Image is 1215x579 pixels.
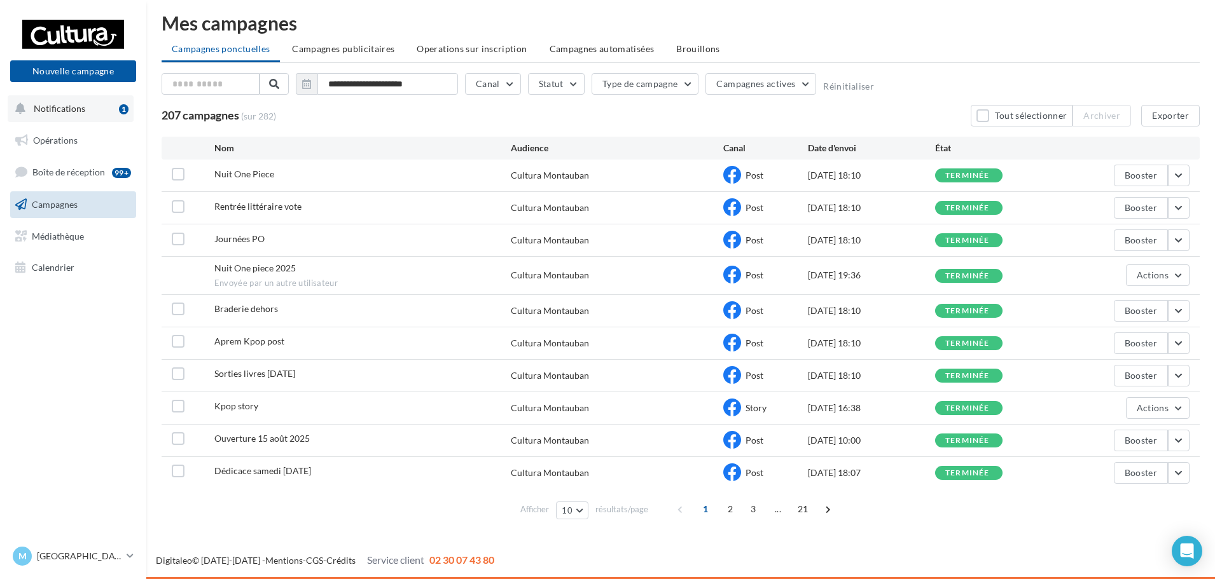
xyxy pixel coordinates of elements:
[1114,430,1168,451] button: Booster
[306,555,323,566] a: CGS
[511,467,589,479] div: Cultura Montauban
[511,337,589,350] div: Cultura Montauban
[971,105,1073,126] button: Tout sélectionner
[214,303,278,314] span: Braderie dehors
[326,555,356,566] a: Crédits
[746,402,767,413] span: Story
[945,172,990,180] div: terminée
[808,304,935,317] div: [DATE] 18:10
[32,262,74,273] span: Calendrier
[562,505,573,515] span: 10
[768,499,788,519] span: ...
[214,262,296,273] span: Nuit One piece 2025
[511,402,589,414] div: Cultura Montauban
[808,169,935,182] div: [DATE] 18:10
[8,191,139,218] a: Campagnes
[214,400,258,411] span: Kpop story
[1114,365,1168,386] button: Booster
[33,135,78,146] span: Opérations
[808,142,935,154] div: Date d'envoi
[746,235,763,245] span: Post
[1114,300,1168,322] button: Booster
[511,434,589,447] div: Cultura Montauban
[511,169,589,182] div: Cultura Montauban
[1114,229,1168,251] button: Booster
[511,142,723,154] div: Audience
[1114,332,1168,354] button: Booster
[695,499,716,519] span: 1
[945,204,990,212] div: terminée
[1114,462,1168,484] button: Booster
[367,554,424,566] span: Service client
[1126,397,1190,419] button: Actions
[8,223,139,250] a: Médiathèque
[10,544,136,568] a: M [GEOGRAPHIC_DATA]
[214,368,295,379] span: Sorties livres 20.08.2025
[746,170,763,181] span: Post
[1141,105,1200,126] button: Exporter
[945,236,990,245] div: terminée
[156,555,494,566] span: © [DATE]-[DATE] - - -
[746,337,763,348] span: Post
[945,404,990,412] div: terminée
[945,372,990,380] div: terminée
[112,168,131,178] div: 99+
[823,81,874,92] button: Réinitialiser
[1126,264,1190,286] button: Actions
[595,503,648,515] span: résultats/page
[8,158,139,186] a: Boîte de réception99+
[32,167,105,177] span: Boîte de réception
[241,110,276,123] span: (sur 282)
[119,104,128,114] div: 1
[214,336,284,346] span: Aprem Kpop post
[945,272,990,280] div: terminée
[808,434,935,447] div: [DATE] 10:00
[265,555,303,566] a: Mentions
[162,108,239,122] span: 207 campagnes
[8,127,139,154] a: Opérations
[429,554,494,566] span: 02 30 07 43 80
[550,43,655,54] span: Campagnes automatisées
[808,201,935,214] div: [DATE] 18:10
[214,278,511,289] span: Envoyée par un autre utilisateur
[18,550,27,562] span: M
[417,43,527,54] span: Operations sur inscription
[32,199,78,210] span: Campagnes
[705,73,816,95] button: Campagnes actives
[8,95,134,122] button: Notifications 1
[156,555,192,566] a: Digitaleo
[511,369,589,382] div: Cultura Montauban
[1137,269,1169,280] span: Actions
[746,305,763,316] span: Post
[746,467,763,478] span: Post
[214,168,274,179] span: Nuit One Piece
[1114,165,1168,186] button: Booster
[746,370,763,381] span: Post
[743,499,763,519] span: 3
[793,499,814,519] span: 21
[511,234,589,247] div: Cultura Montauban
[511,201,589,214] div: Cultura Montauban
[945,437,990,445] div: terminée
[8,254,139,281] a: Calendrier
[808,369,935,382] div: [DATE] 18:10
[746,435,763,446] span: Post
[935,142,1062,154] div: État
[808,234,935,247] div: [DATE] 18:10
[32,230,84,241] span: Médiathèque
[214,465,311,476] span: Dédicace samedi 09.08.2025
[808,337,935,350] div: [DATE] 18:10
[37,550,121,562] p: [GEOGRAPHIC_DATA]
[214,433,310,444] span: Ouverture 15 août 2025
[746,269,763,280] span: Post
[1172,536,1202,566] div: Open Intercom Messenger
[465,73,521,95] button: Canal
[162,13,1200,32] div: Mes campagnes
[10,60,136,82] button: Nouvelle campagne
[723,142,808,154] div: Canal
[808,269,935,282] div: [DATE] 19:36
[808,402,935,414] div: [DATE] 16:38
[511,304,589,317] div: Cultura Montauban
[945,469,990,477] div: terminée
[528,73,585,95] button: Statut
